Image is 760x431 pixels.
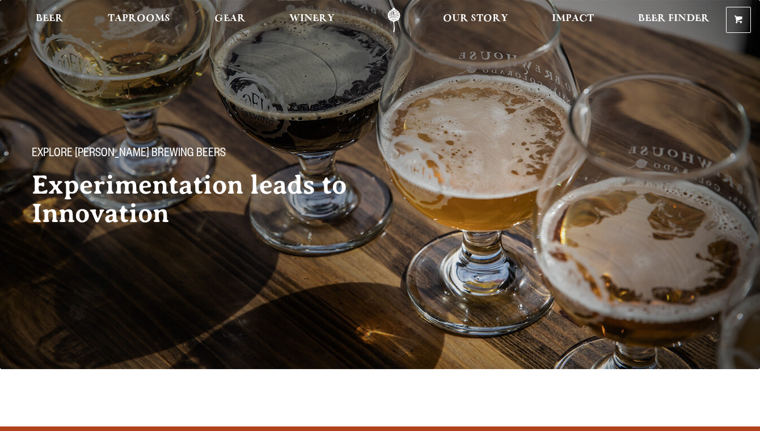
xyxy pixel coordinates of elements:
a: Impact [544,7,601,33]
a: Winery [282,7,342,33]
span: Impact [552,14,594,23]
span: Beer Finder [638,14,710,23]
a: Taprooms [100,7,178,33]
span: Our Story [443,14,508,23]
a: Our Story [436,7,516,33]
span: Taprooms [108,14,170,23]
span: Winery [289,14,335,23]
a: Beer [28,7,71,33]
a: Odell Home [373,7,415,33]
a: Beer Finder [631,7,717,33]
h2: Experimentation leads to Innovation [32,171,386,228]
span: Beer [36,14,64,23]
a: Gear [207,7,253,33]
span: Gear [214,14,246,23]
span: Explore [PERSON_NAME] Brewing Beers [32,147,226,162]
